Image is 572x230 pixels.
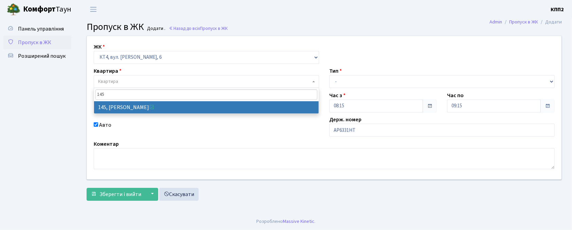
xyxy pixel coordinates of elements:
[18,25,64,33] span: Панель управління
[7,3,20,16] img: logo.png
[87,188,146,201] button: Зберегти і вийти
[85,4,102,15] button: Переключити навігацію
[18,39,51,46] span: Пропуск в ЖК
[3,36,71,49] a: Пропуск в ЖК
[159,188,199,201] a: Скасувати
[538,18,562,26] li: Додати
[94,43,105,51] label: ЖК
[23,4,71,15] span: Таун
[329,91,346,100] label: Час з
[447,91,464,100] label: Час по
[99,121,111,129] label: Авто
[3,49,71,63] a: Розширений пошук
[551,6,564,13] b: КПП2
[479,15,572,29] nav: breadcrumb
[329,124,555,137] input: АА1234АА
[257,218,316,225] div: Розроблено .
[3,22,71,36] a: Панель управління
[146,26,166,32] small: Додати .
[98,78,118,85] span: Квартира
[551,5,564,14] a: КПП2
[200,25,228,32] span: Пропуск в ЖК
[94,67,122,75] label: Квартира
[87,20,144,34] span: Пропуск в ЖК
[94,101,319,113] li: 145, [PERSON_NAME]
[99,191,141,198] span: Зберегти і вийти
[509,18,538,25] a: Пропуск в ЖК
[23,4,56,15] b: Комфорт
[18,52,66,60] span: Розширений пошук
[169,25,228,32] a: Назад до всіхПропуск в ЖК
[94,140,119,148] label: Коментар
[490,18,502,25] a: Admin
[283,218,315,225] a: Massive Kinetic
[329,116,362,124] label: Держ. номер
[329,67,342,75] label: Тип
